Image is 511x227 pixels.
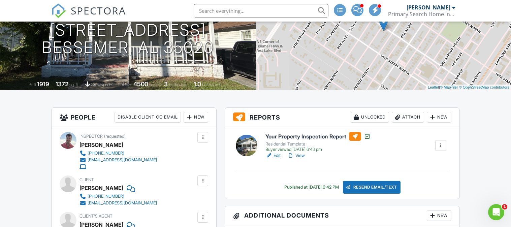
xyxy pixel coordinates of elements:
iframe: Intercom live chat [488,204,504,220]
div: [PHONE_NUMBER] [88,151,124,156]
img: The Best Home Inspection Software - Spectora [51,3,66,18]
div: New [427,112,451,123]
div: [PERSON_NAME] [407,4,450,11]
div: Residential Template [265,141,371,147]
div: Primary Search Home Inspections [388,11,455,18]
span: Client [79,177,94,182]
div: 3 [164,80,168,88]
span: Client's Agent [79,214,113,219]
a: Edit [265,152,281,159]
div: Resend Email/Text [343,181,401,194]
div: Attach [392,112,424,123]
span: Lot Size [118,82,132,87]
a: [PHONE_NUMBER] [79,193,157,200]
a: SPECTORA [51,9,126,23]
div: [PERSON_NAME] [79,183,123,193]
span: (requested) [104,134,126,139]
span: sq.ft. [149,82,158,87]
div: New [184,112,208,123]
div: | [426,85,511,90]
div: [PHONE_NUMBER] [88,194,124,199]
div: Unlocked [351,112,389,123]
a: © MapTiler [440,85,458,89]
a: Leaflet [428,85,439,89]
div: Published at [DATE] 6:42 PM [284,185,339,190]
span: 1 [502,204,507,209]
a: Your Property Inspection Report Residential Template Buyer viewed [DATE] 6:43 pm [265,132,371,152]
div: 1919 [37,80,49,88]
span: bedrooms [169,82,187,87]
span: Built [29,82,36,87]
h3: People [52,108,217,127]
a: [EMAIL_ADDRESS][DOMAIN_NAME] [79,157,157,163]
div: 1372 [56,80,68,88]
div: Disable Client CC Email [115,112,181,123]
span: SPECTORA [71,3,126,18]
h1: [STREET_ADDRESS] Bessemer, AL 35020 [42,21,214,57]
a: View [287,152,305,159]
h3: Additional Documents [225,206,459,225]
div: [EMAIL_ADDRESS][DOMAIN_NAME] [88,157,157,163]
div: [PERSON_NAME] [79,140,123,150]
a: [PHONE_NUMBER] [79,150,157,157]
h3: Reports [225,108,459,127]
input: Search everything... [194,4,328,18]
div: Buyer viewed [DATE] 6:43 pm [265,147,371,152]
span: crawlspace [91,82,112,87]
div: 1.0 [194,80,201,88]
span: bathrooms [202,82,221,87]
div: 4500 [133,80,148,88]
a: [EMAIL_ADDRESS][DOMAIN_NAME] [79,200,157,206]
h6: Your Property Inspection Report [265,132,371,141]
span: Inspector [79,134,103,139]
div: New [427,210,451,221]
div: [EMAIL_ADDRESS][DOMAIN_NAME] [88,200,157,206]
span: sq. ft. [69,82,79,87]
a: © OpenStreetMap contributors [459,85,509,89]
